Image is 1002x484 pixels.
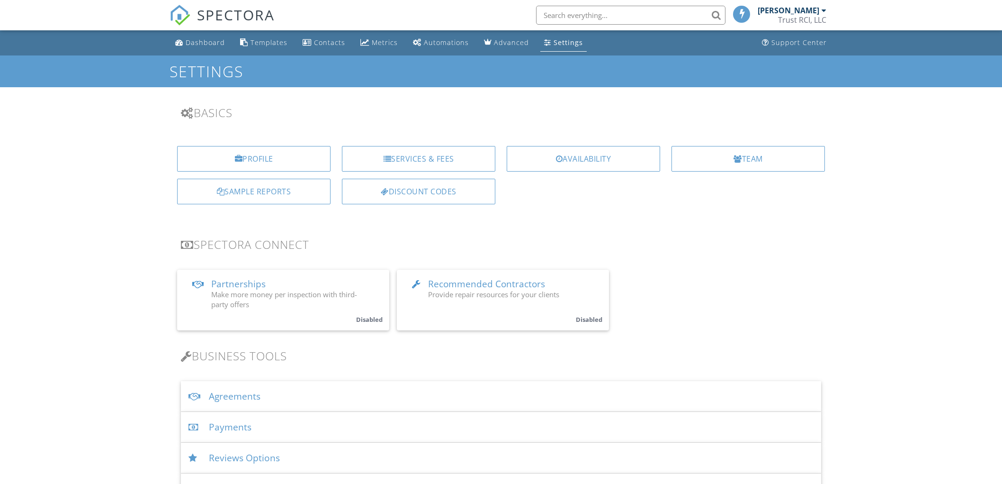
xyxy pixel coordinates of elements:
span: Recommended Contractors [428,278,545,290]
img: The Best Home Inspection Software - Spectora [170,5,190,26]
a: Automations (Basic) [409,34,473,52]
span: Make more money per inspection with third-party offers [211,290,357,309]
a: Profile [177,146,331,172]
a: Partnerships Make more money per inspection with third-party offers Disabled [177,270,389,330]
small: Disabled [576,315,602,324]
div: Contacts [314,38,345,47]
div: Trust RCI, LLC [778,15,826,25]
div: Metrics [372,38,398,47]
a: Sample Reports [177,179,331,204]
h3: Business Tools [181,349,821,362]
input: Search everything... [536,6,725,25]
span: SPECTORA [197,5,275,25]
small: Disabled [356,315,383,324]
a: Dashboard [171,34,229,52]
div: Reviews Options [181,443,821,474]
div: Payments [181,412,821,443]
div: Agreements [181,381,821,412]
a: Templates [236,34,291,52]
div: [PERSON_NAME] [758,6,819,15]
span: Provide repair resources for your clients [428,290,559,299]
a: Team [671,146,825,172]
a: Support Center [758,34,831,52]
div: Advanced [494,38,529,47]
h1: Settings [170,63,832,80]
h3: Basics [181,106,821,119]
span: Partnerships [211,278,266,290]
a: Discount Codes [342,179,495,204]
div: Support Center [771,38,827,47]
div: Templates [250,38,287,47]
a: SPECTORA [170,13,275,33]
a: Contacts [299,34,349,52]
div: Automations [424,38,469,47]
a: Settings [540,34,587,52]
a: Availability [507,146,660,172]
div: Dashboard [186,38,225,47]
a: Advanced [480,34,533,52]
a: Metrics [357,34,402,52]
a: Services & Fees [342,146,495,172]
h3: Spectora Connect [181,238,821,251]
a: Recommended Contractors Provide repair resources for your clients Disabled [397,270,609,330]
div: Settings [554,38,583,47]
